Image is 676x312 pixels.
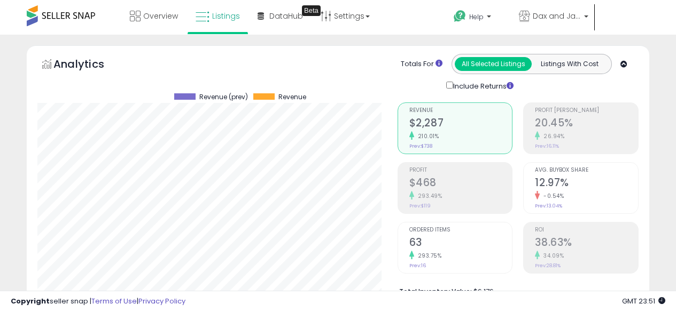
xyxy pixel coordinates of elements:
a: Privacy Policy [138,296,185,306]
h2: $468 [409,177,512,191]
span: DataHub [269,11,303,21]
a: Terms of Use [91,296,137,306]
li: $6,176 [399,284,631,297]
button: All Selected Listings [455,57,532,71]
h2: 38.63% [535,236,638,251]
span: Revenue [409,108,512,114]
span: Profit [PERSON_NAME] [535,108,638,114]
span: Help [469,12,484,21]
span: Dax and Jade Co. [533,11,581,21]
b: Total Inventory Value: [399,287,472,296]
a: Help [445,2,509,35]
div: Tooltip anchor [302,5,321,16]
small: Prev: 16 [409,262,426,269]
small: Prev: $119 [409,203,431,209]
h2: 12.97% [535,177,638,191]
button: Listings With Cost [531,57,608,71]
small: 210.01% [414,132,439,140]
div: Include Returns [438,79,526,92]
span: Revenue [278,93,306,101]
span: ROI [535,227,638,233]
i: Get Help [453,10,467,23]
h2: 63 [409,236,512,251]
span: Overview [143,11,178,21]
small: Prev: 28.81% [535,262,561,269]
small: Prev: $738 [409,143,432,149]
span: Listings [212,11,240,21]
span: Revenue (prev) [199,93,248,101]
small: 293.49% [414,192,442,200]
small: -0.54% [540,192,564,200]
span: Avg. Buybox Share [535,167,638,173]
h2: $2,287 [409,117,512,131]
strong: Copyright [11,296,50,306]
small: 293.75% [414,252,442,260]
div: Totals For [401,59,442,69]
small: Prev: 16.11% [535,143,559,149]
h5: Analytics [53,57,125,74]
span: Profit [409,167,512,173]
span: 2025-09-7 23:51 GMT [622,296,665,306]
h2: 20.45% [535,117,638,131]
small: 34.09% [540,252,564,260]
span: Ordered Items [409,227,512,233]
small: 26.94% [540,132,564,140]
div: seller snap | | [11,297,185,307]
small: Prev: 13.04% [535,203,562,209]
